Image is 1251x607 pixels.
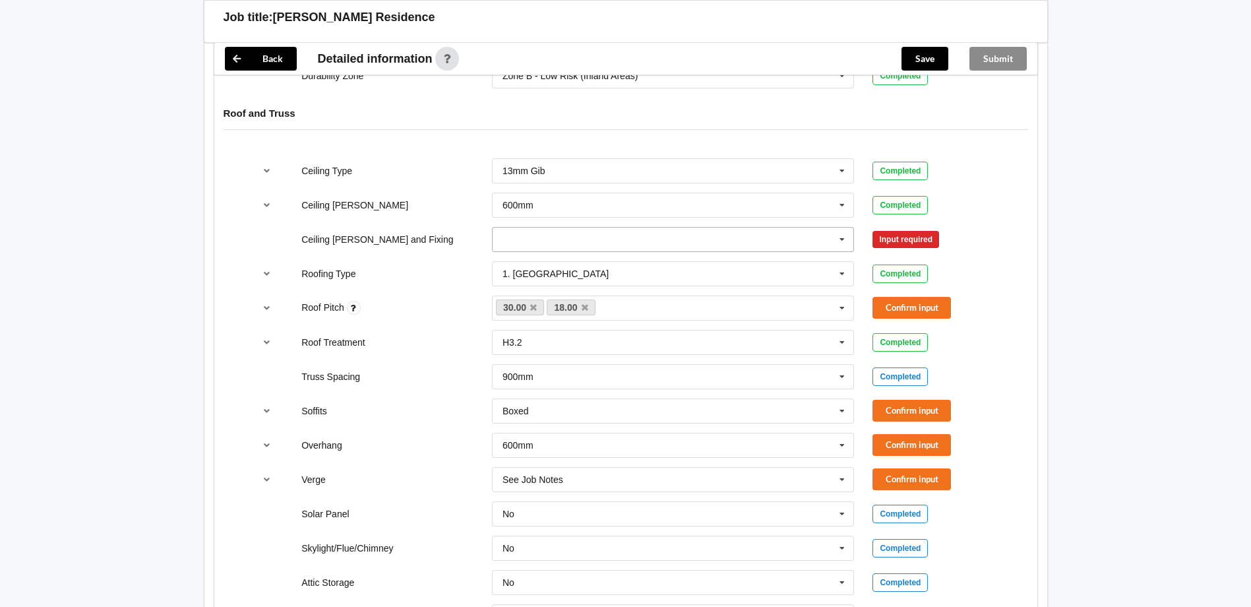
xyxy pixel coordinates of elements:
[301,166,352,176] label: Ceiling Type
[254,159,280,183] button: reference-toggle
[503,578,514,587] div: No
[901,47,948,71] button: Save
[301,200,408,210] label: Ceiling [PERSON_NAME]
[872,196,928,214] div: Completed
[301,337,365,348] label: Roof Treatment
[872,400,951,422] button: Confirm input
[301,543,393,554] label: Skylight/Flue/Chimney
[503,338,522,347] div: H3.2
[503,406,529,416] div: Boxed
[254,193,280,217] button: reference-toggle
[301,406,327,416] label: Soffits
[254,296,280,320] button: reference-toggle
[254,399,280,423] button: reference-toggle
[301,234,453,245] label: Ceiling [PERSON_NAME] and Fixing
[503,475,563,484] div: See Job Notes
[872,539,928,558] div: Completed
[254,262,280,286] button: reference-toggle
[872,67,928,85] div: Completed
[872,333,928,352] div: Completed
[503,71,638,80] div: Zone B - Low Risk (Inland Areas)
[872,505,928,523] div: Completed
[301,269,355,279] label: Roofing Type
[225,47,297,71] button: Back
[503,544,514,553] div: No
[301,440,342,451] label: Overhang
[254,468,280,492] button: reference-toggle
[872,265,928,283] div: Completed
[503,372,534,381] div: 900mm
[872,297,951,319] button: Confirm input
[318,53,433,65] span: Detailed information
[872,434,951,456] button: Confirm input
[301,474,326,485] label: Verge
[503,201,534,210] div: 600mm
[872,231,939,248] div: Input required
[273,10,435,25] h3: [PERSON_NAME] Residence
[301,577,354,588] label: Attic Storage
[496,300,545,315] a: 30.00
[503,441,534,450] div: 600mm
[872,468,951,490] button: Confirm input
[547,300,595,315] a: 18.00
[872,573,928,592] div: Completed
[254,433,280,457] button: reference-toggle
[872,367,928,386] div: Completed
[254,331,280,354] button: reference-toggle
[301,71,363,81] label: Durability Zone
[872,162,928,180] div: Completed
[503,269,609,278] div: 1. [GEOGRAPHIC_DATA]
[301,371,360,382] label: Truss Spacing
[224,10,273,25] h3: Job title:
[224,107,1028,119] h4: Roof and Truss
[301,509,349,519] label: Solar Panel
[503,509,514,519] div: No
[503,166,545,176] div: 13mm Gib
[301,302,346,313] label: Roof Pitch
